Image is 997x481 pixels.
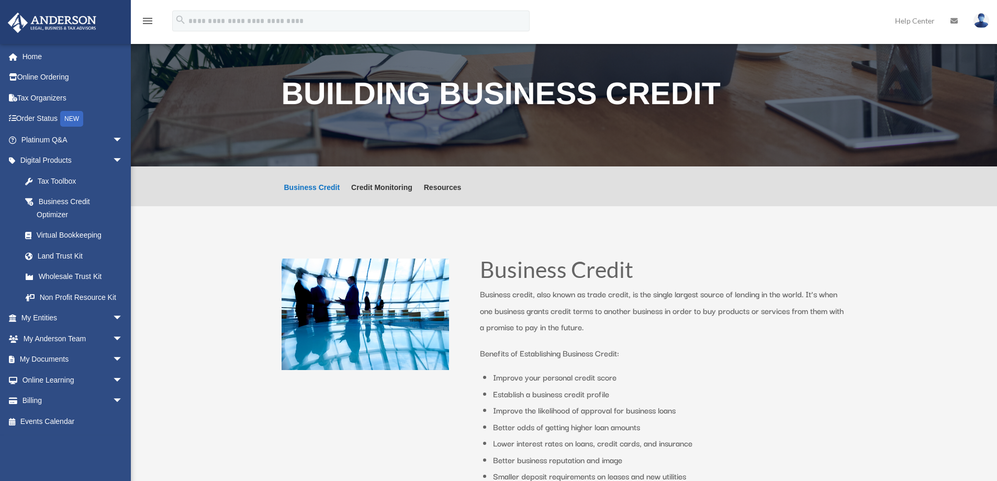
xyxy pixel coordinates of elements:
a: Platinum Q&Aarrow_drop_down [7,129,139,150]
a: Business Credit Optimizer [15,192,133,225]
div: Land Trust Kit [37,250,126,263]
a: My Documentsarrow_drop_down [7,349,139,370]
a: Credit Monitoring [351,184,412,206]
a: Online Learningarrow_drop_down [7,370,139,390]
a: Digital Productsarrow_drop_down [7,150,139,171]
div: Business Credit Optimizer [37,195,120,221]
i: menu [141,15,154,27]
div: NEW [60,111,83,127]
a: Events Calendar [7,411,139,432]
a: My Entitiesarrow_drop_down [7,308,139,329]
a: Resources [424,184,462,206]
i: search [175,14,186,26]
li: Lower interest rates on loans, credit cards, and insurance [493,435,846,452]
img: Anderson Advisors Platinum Portal [5,13,99,33]
a: menu [141,18,154,27]
span: arrow_drop_down [113,308,133,329]
h1: Building Business Credit [282,79,847,115]
li: Improve your personal credit score [493,369,846,386]
a: Billingarrow_drop_down [7,390,139,411]
span: arrow_drop_down [113,150,133,172]
p: Business credit, also known as trade credit, is the single largest source of lending in the world... [480,286,846,345]
span: arrow_drop_down [113,328,133,350]
a: Online Ordering [7,67,139,88]
li: Better business reputation and image [493,452,846,468]
img: business people talking in office [282,259,449,371]
a: Land Trust Kit [15,245,139,266]
a: Non Profit Resource Kit [15,287,139,308]
div: Wholesale Trust Kit [37,270,126,283]
span: arrow_drop_down [113,370,133,391]
li: Better odds of getting higher loan amounts [493,419,846,435]
p: Benefits of Establishing Business Credit: [480,345,846,362]
span: arrow_drop_down [113,390,133,412]
li: Establish a business credit profile [493,386,846,402]
a: Virtual Bookkeeping [15,225,139,246]
a: Tax Toolbox [15,171,139,192]
li: Improve the likelihood of approval for business loans [493,402,846,419]
div: Virtual Bookkeeping [37,229,126,242]
a: Wholesale Trust Kit [15,266,139,287]
div: Tax Toolbox [37,175,126,188]
a: Home [7,46,139,67]
a: Tax Organizers [7,87,139,108]
span: arrow_drop_down [113,129,133,151]
span: arrow_drop_down [113,349,133,371]
h1: Business Credit [480,259,846,286]
a: Business Credit [284,184,340,206]
a: Order StatusNEW [7,108,139,130]
a: My Anderson Teamarrow_drop_down [7,328,139,349]
img: User Pic [973,13,989,28]
div: Non Profit Resource Kit [37,291,126,304]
